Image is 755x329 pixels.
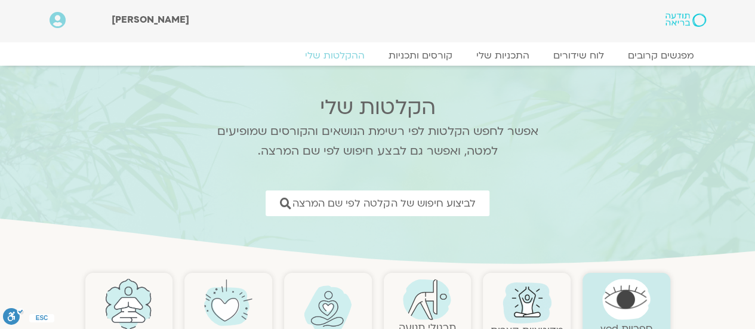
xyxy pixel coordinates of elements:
[377,50,464,62] a: קורסים ותכניות
[541,50,616,62] a: לוח שידורים
[266,190,489,216] a: לביצוע חיפוש של הקלטה לפי שם המרצה
[202,96,554,119] h2: הקלטות שלי
[112,13,189,26] span: [PERSON_NAME]
[293,50,377,62] a: ההקלטות שלי
[50,50,706,62] nav: Menu
[202,122,554,161] p: אפשר לחפש הקלטות לפי רשימת הנושאים והקורסים שמופיעים למטה, ואפשר גם לבצע חיפוש לפי שם המרצה.
[616,50,706,62] a: מפגשים קרובים
[464,50,541,62] a: התכניות שלי
[292,198,475,209] span: לביצוע חיפוש של הקלטה לפי שם המרצה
